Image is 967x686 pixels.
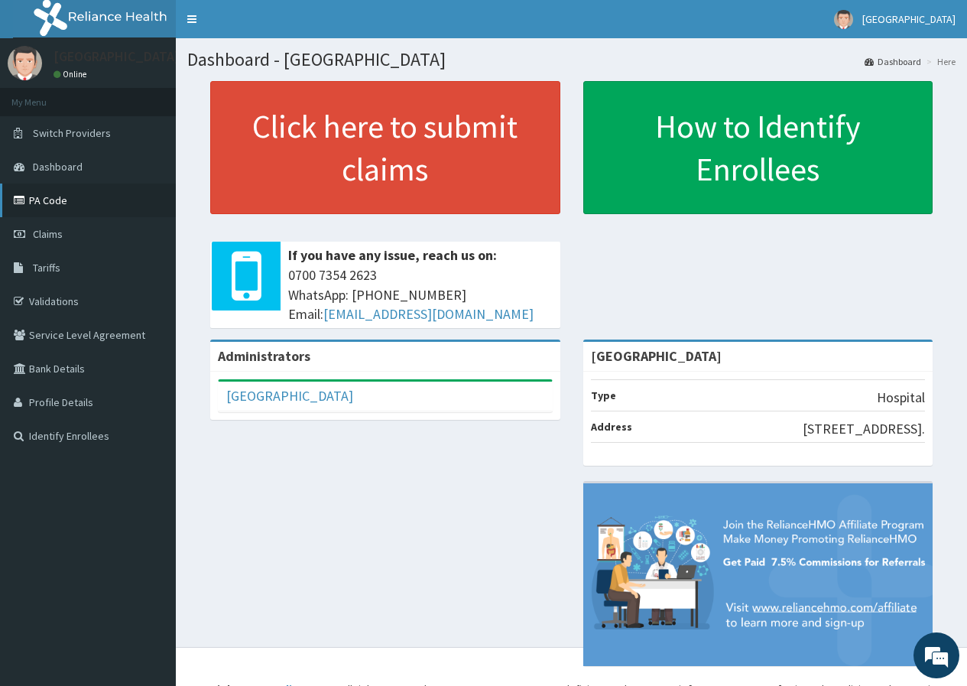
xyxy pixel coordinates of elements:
[591,347,722,365] strong: [GEOGRAPHIC_DATA]
[54,50,180,63] p: [GEOGRAPHIC_DATA]
[28,76,62,115] img: d_794563401_company_1708531726252_794563401
[33,126,111,140] span: Switch Providers
[8,418,291,471] textarea: Type your message and hit 'Enter'
[323,305,534,323] a: [EMAIL_ADDRESS][DOMAIN_NAME]
[583,483,933,666] img: provider-team-banner.png
[54,69,90,80] a: Online
[8,46,42,80] img: User Image
[288,265,553,324] span: 0700 7354 2623 WhatsApp: [PHONE_NUMBER] Email:
[591,389,616,402] b: Type
[803,419,925,439] p: [STREET_ADDRESS].
[33,227,63,241] span: Claims
[865,55,921,68] a: Dashboard
[591,420,632,434] b: Address
[226,387,353,405] a: [GEOGRAPHIC_DATA]
[187,50,956,70] h1: Dashboard - [GEOGRAPHIC_DATA]
[218,347,310,365] b: Administrators
[877,388,925,408] p: Hospital
[583,81,933,214] a: How to Identify Enrollees
[288,246,497,264] b: If you have any issue, reach us on:
[33,261,60,275] span: Tariffs
[33,160,83,174] span: Dashboard
[923,55,956,68] li: Here
[80,86,257,106] div: Chat with us now
[210,81,560,214] a: Click here to submit claims
[834,10,853,29] img: User Image
[89,193,211,347] span: We're online!
[251,8,287,44] div: Minimize live chat window
[862,12,956,26] span: [GEOGRAPHIC_DATA]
